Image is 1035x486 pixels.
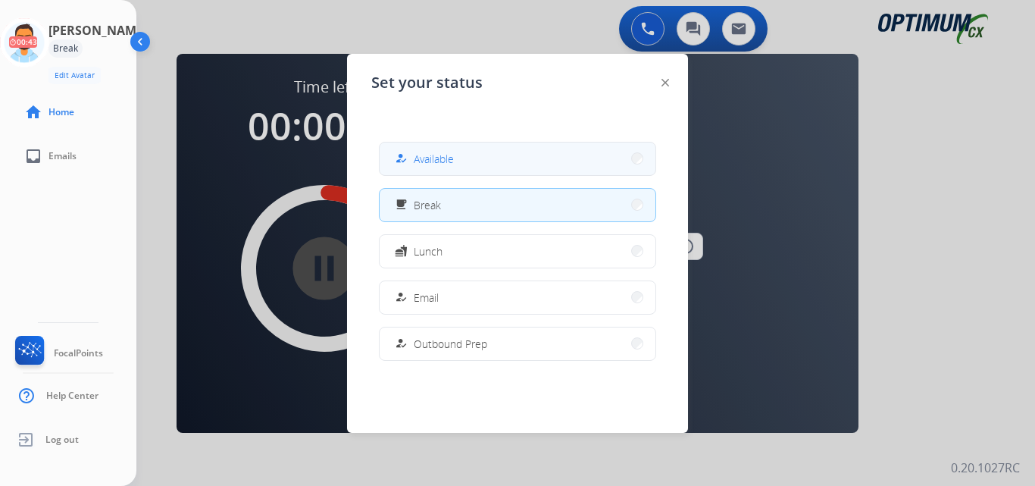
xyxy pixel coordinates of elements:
[48,67,101,84] button: Edit Avatar
[24,103,42,121] mat-icon: home
[414,243,442,259] span: Lunch
[414,336,487,352] span: Outbound Prep
[661,79,669,86] img: close-button
[380,189,655,221] button: Break
[395,291,408,304] mat-icon: how_to_reg
[380,328,655,360] button: Outbound Prep
[395,245,408,258] mat-icon: fastfood
[46,390,98,402] span: Help Center
[395,337,408,350] mat-icon: how_to_reg
[380,235,655,268] button: Lunch
[414,151,454,167] span: Available
[951,459,1020,477] p: 0.20.1027RC
[395,152,408,165] mat-icon: how_to_reg
[48,106,74,118] span: Home
[380,143,655,175] button: Available
[12,336,103,371] a: FocalPoints
[414,290,439,306] span: Email
[54,347,103,359] span: FocalPoints
[395,199,408,212] mat-icon: free_breakfast
[48,39,83,58] div: Break
[48,21,147,39] h3: [PERSON_NAME]
[48,150,77,162] span: Emails
[371,72,483,93] span: Set your status
[414,197,441,213] span: Break
[24,147,42,165] mat-icon: inbox
[45,434,79,446] span: Log out
[380,281,655,314] button: Email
